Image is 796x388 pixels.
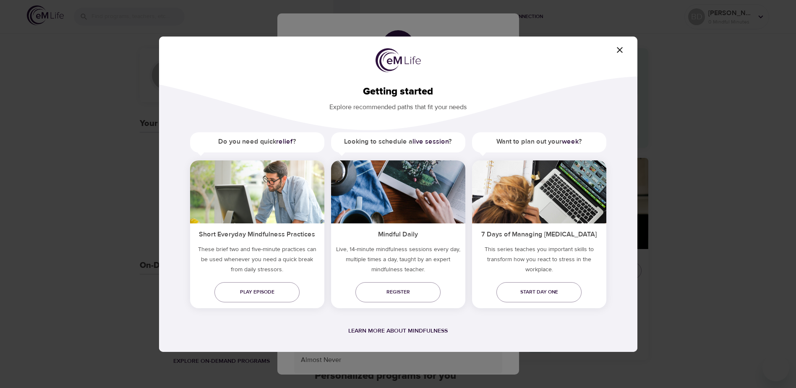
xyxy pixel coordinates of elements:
[412,137,449,146] a: live session
[221,288,293,296] span: Play episode
[331,160,465,223] img: ims
[331,223,465,244] h5: Mindful Daily
[472,223,606,244] h5: 7 Days of Managing [MEDICAL_DATA]
[190,160,324,223] img: ims
[190,244,324,278] h5: These brief two and five-minute practices can be used whenever you need a quick break from daily ...
[190,223,324,244] h5: Short Everyday Mindfulness Practices
[472,132,606,151] h5: Want to plan out your ?
[331,244,465,278] p: Live, 14-minute mindfulness sessions every day, multiple times a day, taught by an expert mindful...
[362,288,434,296] span: Register
[562,137,579,146] a: week
[472,244,606,278] p: This series teaches you important skills to transform how you react to stress in the workplace.
[355,282,441,302] a: Register
[190,132,324,151] h5: Do you need quick ?
[172,86,624,98] h2: Getting started
[276,137,293,146] a: relief
[503,288,575,296] span: Start day one
[472,160,606,223] img: ims
[376,48,421,73] img: logo
[348,327,448,335] a: Learn more about mindfulness
[214,282,300,302] a: Play episode
[496,282,582,302] a: Start day one
[331,132,465,151] h5: Looking to schedule a ?
[172,97,624,112] p: Explore recommended paths that fit your needs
